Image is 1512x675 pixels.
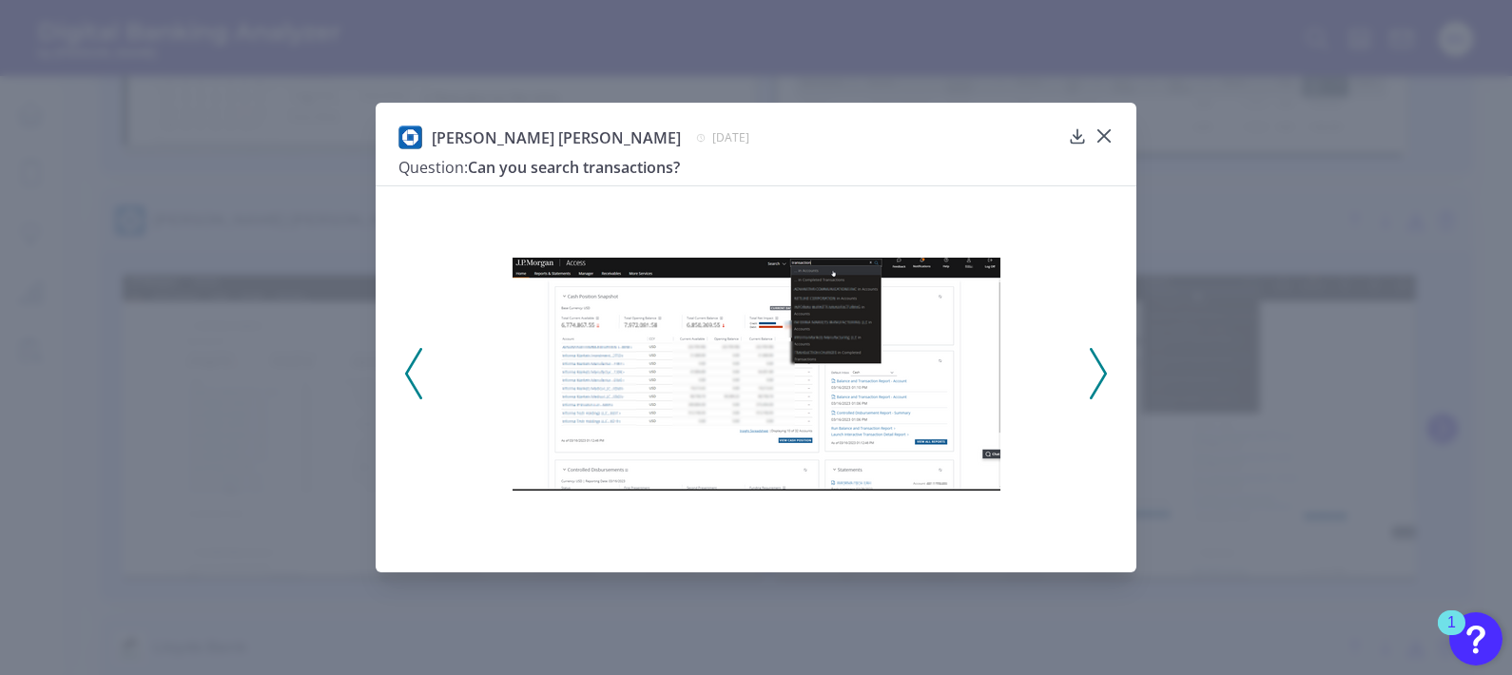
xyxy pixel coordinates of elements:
span: [PERSON_NAME] [PERSON_NAME] [432,127,681,148]
button: Open Resource Center, 1 new notification [1449,612,1502,665]
span: Question: [398,157,468,178]
div: 1 [1447,623,1456,647]
h3: Can you search transactions? [398,157,1060,178]
span: [DATE] [712,129,749,145]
